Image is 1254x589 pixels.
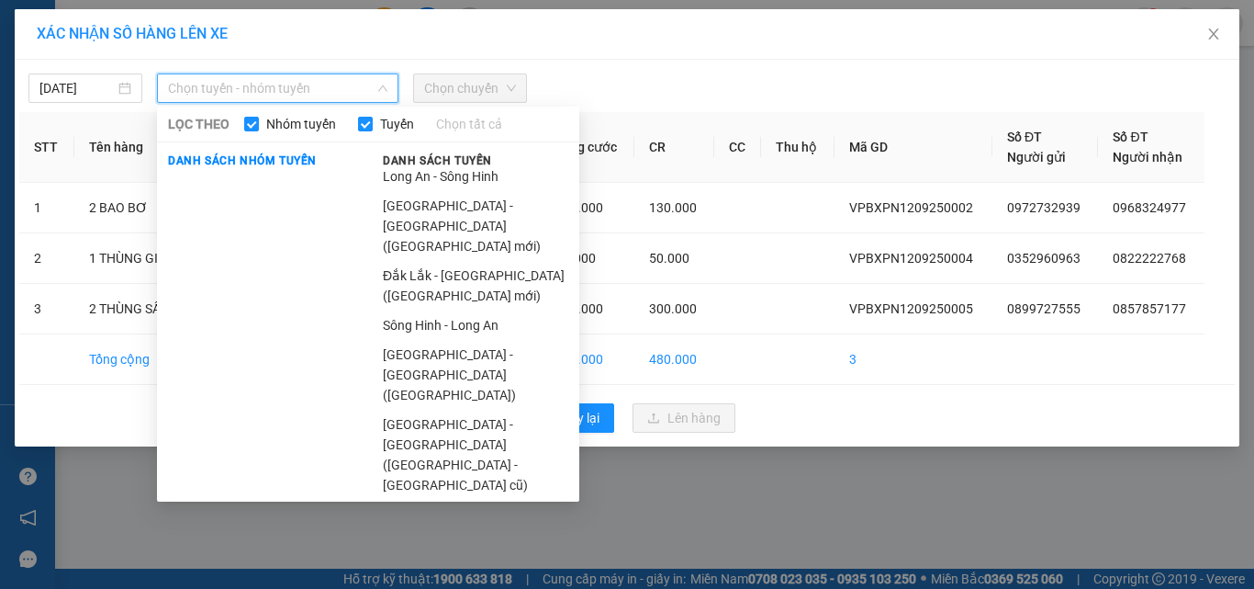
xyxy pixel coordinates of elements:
[74,233,191,284] td: 1 THÙNG GIẤY
[74,284,191,334] td: 2 THÙNG SẦU
[1007,130,1042,144] span: Số ĐT
[168,114,230,134] span: LỌC THEO
[372,340,579,410] li: [GEOGRAPHIC_DATA] - [GEOGRAPHIC_DATA] ([GEOGRAPHIC_DATA])
[74,334,191,385] td: Tổng cộng
[1113,251,1186,266] span: 0822222768
[373,114,421,134] span: Tuyến
[541,112,634,183] th: Tổng cước
[19,183,74,233] td: 1
[1007,301,1080,316] span: 0899727555
[377,83,388,94] span: down
[37,25,228,42] span: XÁC NHẬN SỐ HÀNG LÊN XE
[849,200,973,215] span: VPBXPN1209250002
[372,162,579,191] li: Long An - Sông Hinh
[19,233,74,284] td: 2
[1113,200,1186,215] span: 0968324977
[1007,251,1080,266] span: 0352960963
[1007,200,1080,215] span: 0972732939
[634,112,714,183] th: CR
[714,112,762,183] th: CC
[649,251,689,266] span: 50.000
[849,251,973,266] span: VPBXPN1209250004
[555,200,603,215] span: 130.000
[372,311,579,340] li: Sông Hinh - Long An
[372,153,503,169] span: Danh sách tuyến
[834,334,992,385] td: 3
[834,112,992,183] th: Mã GD
[74,112,191,183] th: Tên hàng
[157,153,328,169] span: Danh sách nhóm tuyến
[39,78,115,98] input: 12/09/2025
[372,410,579,500] li: [GEOGRAPHIC_DATA] - [GEOGRAPHIC_DATA] ([GEOGRAPHIC_DATA] - [GEOGRAPHIC_DATA] cũ)
[168,74,387,102] span: Chọn tuyến - nhóm tuyến
[1113,150,1182,164] span: Người nhận
[649,301,697,316] span: 300.000
[634,334,714,385] td: 480.000
[1206,27,1221,41] span: close
[1113,130,1148,144] span: Số ĐT
[372,191,579,261] li: [GEOGRAPHIC_DATA] - [GEOGRAPHIC_DATA] ([GEOGRAPHIC_DATA] mới)
[1188,9,1239,61] button: Close
[849,301,973,316] span: VPBXPN1209250005
[19,284,74,334] td: 3
[541,334,634,385] td: 480.000
[555,301,603,316] span: 300.000
[1113,301,1186,316] span: 0857857177
[74,183,191,233] td: 2 BAO BƠ
[424,74,516,102] span: Chọn chuyến
[19,112,74,183] th: STT
[372,261,579,311] li: Đắk Lắk - [GEOGRAPHIC_DATA] ([GEOGRAPHIC_DATA] mới)
[436,114,502,134] a: Chọn tất cả
[761,112,834,183] th: Thu hộ
[649,200,697,215] span: 130.000
[259,114,343,134] span: Nhóm tuyến
[633,403,735,433] button: uploadLên hàng
[1007,150,1066,164] span: Người gửi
